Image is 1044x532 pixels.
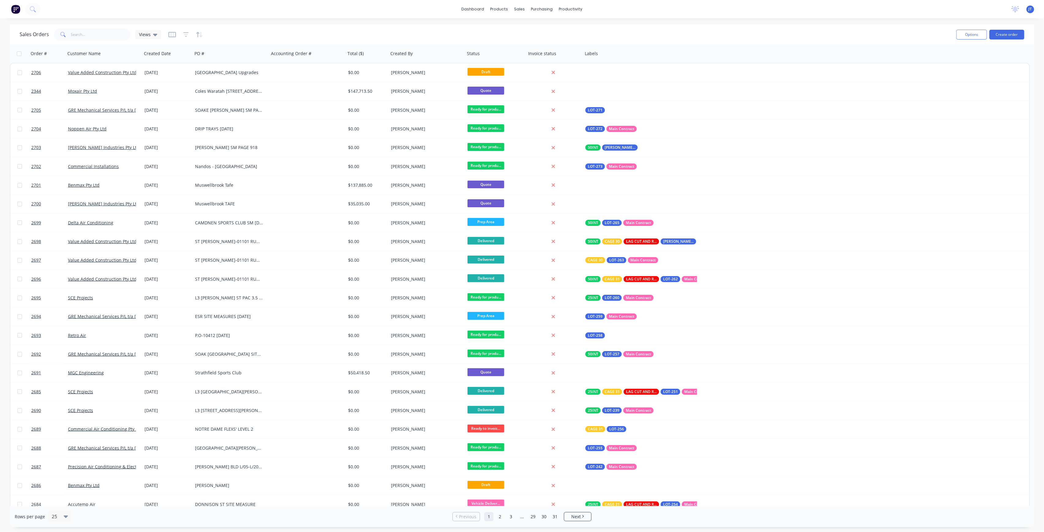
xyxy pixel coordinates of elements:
div: [DATE] [145,126,190,132]
div: [PERSON_NAME] [391,163,459,170]
div: CAMDNEN SPORTS CLUB SM [DATE] [195,220,263,226]
div: L3 [PERSON_NAME] ST PAC 3.5 SITE MEASURE [DATE] [195,295,263,301]
button: LOT-272Main Contract [585,126,637,132]
a: 2700 [31,195,68,213]
span: 2696 [31,276,41,282]
a: Retro Air [68,332,86,338]
span: Main Contract [609,163,634,170]
div: $0.00 [348,276,384,282]
div: [DATE] [145,276,190,282]
a: Page 30 [539,512,549,521]
div: [PERSON_NAME] [391,276,459,282]
span: Draft [468,481,504,489]
div: productivity [556,5,586,14]
button: 25INTCAGE 21LAG CUT AND READYLOT-254Main Contract [585,501,712,508]
span: LOT-254 [663,501,678,508]
div: Coles Waratah [STREET_ADDRESS] [195,88,263,94]
div: [DATE] [145,163,190,170]
a: Page 31 [550,512,560,521]
a: 2697 [31,251,68,269]
div: [PERSON_NAME] [391,389,459,395]
button: LOT-271 [585,107,605,113]
div: Total ($) [347,51,364,57]
div: $147,713.50 [348,88,384,94]
span: CAGE 31 [605,389,620,395]
div: SOAK [GEOGRAPHIC_DATA] SITE MEASURE [DATE] [195,351,263,357]
a: Page 1 is your current page [484,512,494,521]
span: 2702 [31,163,41,170]
div: [PERSON_NAME] [391,332,459,339]
div: sales [511,5,528,14]
span: LOT-251 [663,389,678,395]
div: [DATE] [145,407,190,414]
span: 50INT [588,238,598,245]
div: $0.00 [348,144,384,151]
span: 2691 [31,370,41,376]
div: $50,418.50 [348,370,384,376]
span: 50INT [588,144,598,151]
span: LOT-256 [609,426,624,432]
span: [PERSON_NAME]-269 [605,144,635,151]
div: [PERSON_NAME] [391,445,459,451]
span: 2699 [31,220,41,226]
a: 2690 [31,401,68,420]
div: [PERSON_NAME] [391,482,459,489]
div: SOAKE [PERSON_NAME] SM PAGE 10883 [195,107,263,113]
span: 2686 [31,482,41,489]
span: Main Contract [609,126,634,132]
span: Ready for produ... [468,124,504,132]
span: Ready for produ... [468,462,504,470]
div: $137,885.00 [348,182,384,188]
span: Ready to invoic... [468,425,504,432]
span: Ready for produ... [468,105,504,113]
div: $0.00 [348,107,384,113]
div: [DATE] [145,295,190,301]
div: ST [PERSON_NAME]-01101 RUN C [195,276,263,282]
button: 50INTLOT-257Main Contract [585,351,654,357]
div: PO # [194,51,204,57]
div: $0.00 [348,313,384,320]
div: [PERSON_NAME] [195,482,263,489]
div: Order # [31,51,47,57]
span: CAGE 30 [605,238,620,245]
div: [PERSON_NAME] [391,107,459,113]
span: Ready for produ... [468,331,504,338]
span: Next [571,514,581,520]
span: 2704 [31,126,41,132]
span: Vehicle Deliver... [468,500,504,507]
a: GRE Mechanical Services P/L t/a [PERSON_NAME] & [PERSON_NAME] [68,313,208,319]
a: SCE Projects [68,295,93,301]
div: Customer Name [67,51,101,57]
span: 2706 [31,69,41,76]
span: 25INT [588,407,598,414]
span: Ready for produ... [468,293,504,301]
div: Invoice status [528,51,556,57]
div: [PERSON_NAME] [391,126,459,132]
div: $0.00 [348,426,384,432]
span: LAG CUT AND READY [626,501,657,508]
a: 2694 [31,307,68,326]
a: Value Added Construction Pty Ltd [68,238,137,244]
button: 50INT[PERSON_NAME]-269 [585,144,638,151]
div: $0.00 [348,389,384,395]
a: 2692 [31,345,68,363]
a: Benmax Pty Ltd [68,182,100,188]
button: CAGE 30LOT-263Main Contract [585,257,658,263]
span: 2344 [31,88,41,94]
span: Ready for produ... [468,350,504,357]
span: 25INT [588,295,598,301]
a: Noppen Air Pty Ltd [68,126,107,132]
div: [PERSON_NAME] [391,88,459,94]
button: 25INTLOT-239Main Contract [585,407,654,414]
img: Factory [11,5,20,14]
div: [PERSON_NAME] [391,313,459,320]
span: 2698 [31,238,41,245]
button: LOT-273Main Contract [585,163,637,170]
div: [PERSON_NAME] [391,464,459,470]
span: 2692 [31,351,41,357]
div: [PERSON_NAME] [391,407,459,414]
a: GRE Mechanical Services P/L t/a [PERSON_NAME] & [PERSON_NAME] [68,107,208,113]
div: $0.00 [348,407,384,414]
a: 2689 [31,420,68,438]
a: 2699 [31,214,68,232]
